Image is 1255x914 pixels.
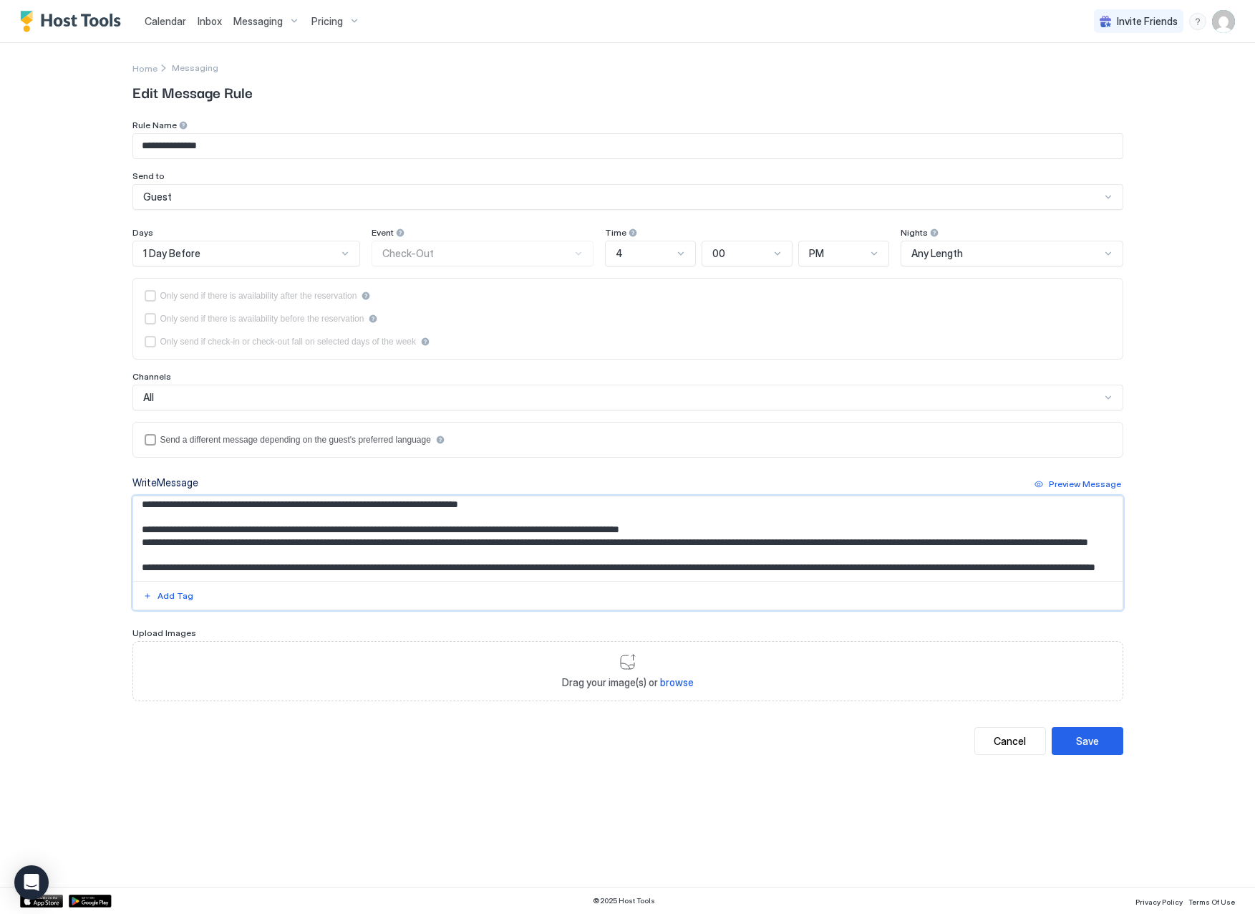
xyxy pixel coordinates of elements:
span: Home [132,63,158,74]
div: Open Intercom Messenger [14,865,49,900]
a: Google Play Store [69,895,112,908]
div: Send a different message depending on the guest's preferred language [160,435,431,445]
span: Rule Name [132,120,177,130]
a: Host Tools Logo [20,11,127,32]
div: Breadcrumb [132,60,158,75]
span: Event [372,227,394,238]
span: 00 [712,247,725,260]
div: languagesEnabled [145,434,1111,446]
span: Upload Images [132,627,196,638]
div: Cancel [994,733,1026,749]
span: Terms Of Use [1188,898,1235,906]
span: 4 [616,247,623,260]
textarea: Input Field [133,496,1123,581]
div: Write Message [132,475,198,490]
span: Pricing [311,15,343,28]
span: Edit Message Rule [132,81,1123,102]
a: Inbox [198,14,222,29]
span: © 2025 Host Tools [593,896,655,905]
div: beforeReservation [145,313,1111,324]
div: Only send if there is availability after the reservation [160,291,357,301]
span: Messaging [233,15,283,28]
span: Guest [143,191,172,203]
span: Calendar [145,15,186,27]
span: PM [809,247,824,260]
div: Breadcrumb [172,62,218,73]
input: Input Field [133,134,1123,158]
div: afterReservation [145,290,1111,302]
button: Cancel [974,727,1046,755]
span: Invite Friends [1117,15,1178,28]
div: Save [1076,733,1099,749]
div: Only send if there is availability before the reservation [160,314,364,324]
span: Time [605,227,626,238]
a: Privacy Policy [1135,893,1183,908]
button: Save [1052,727,1123,755]
span: Channels [132,371,171,382]
a: Terms Of Use [1188,893,1235,908]
a: App Store [20,895,63,908]
span: Messaging [172,62,218,73]
span: Send to [132,170,165,181]
span: Privacy Policy [1135,898,1183,906]
span: Drag your image(s) or [562,676,694,689]
span: Inbox [198,15,222,27]
div: Only send if check-in or check-out fall on selected days of the week [160,337,417,347]
div: Preview Message [1049,478,1121,491]
div: menu [1189,13,1206,30]
span: Nights [901,227,928,238]
span: Any Length [911,247,963,260]
button: Preview Message [1032,476,1123,493]
a: Calendar [145,14,186,29]
span: 1 Day Before [143,247,200,260]
button: Add Tag [141,587,195,605]
div: User profile [1212,10,1235,33]
span: Days [132,227,153,238]
span: All [143,391,154,404]
div: Add Tag [158,590,193,602]
span: browse [660,676,694,688]
div: isLimited [145,336,1111,347]
a: Home [132,60,158,75]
